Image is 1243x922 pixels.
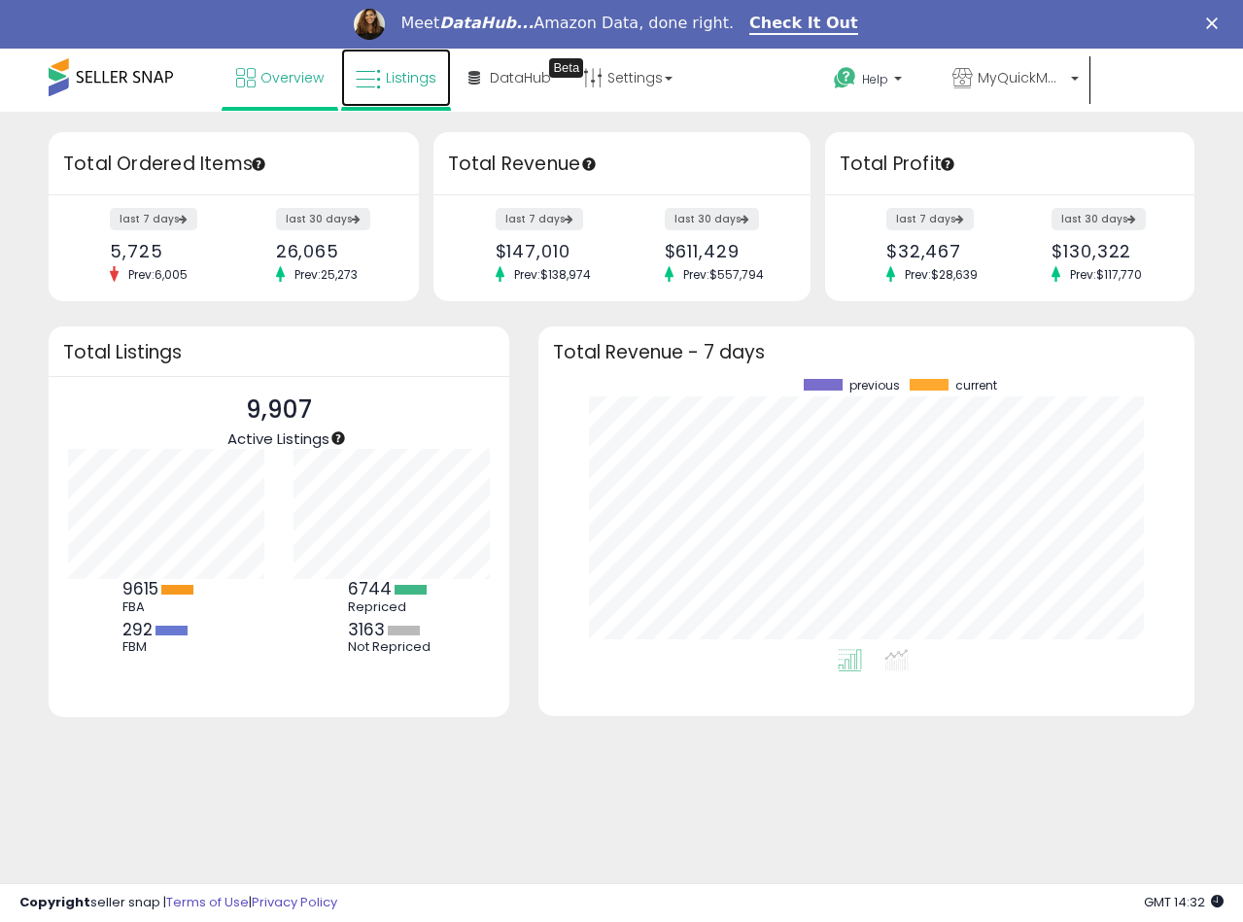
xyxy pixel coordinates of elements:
span: Prev: 6,005 [119,266,197,283]
div: $147,010 [496,241,607,261]
div: FBM [122,639,210,655]
span: Prev: $557,794 [673,266,774,283]
b: 292 [122,618,153,641]
a: Help [818,51,935,112]
span: 2025-10-9 14:32 GMT [1144,893,1224,911]
div: Tooltip anchor [250,155,267,173]
span: Active Listings [227,428,329,449]
p: 9,907 [227,392,329,428]
i: DataHub... [439,14,534,32]
span: Overview [260,68,324,87]
div: $130,322 [1052,241,1160,261]
span: previous [849,379,900,393]
span: Listings [386,68,436,87]
div: Close [1206,17,1226,29]
div: Repriced [348,599,435,615]
a: MyQuickMart [938,49,1093,112]
a: Check It Out [749,14,858,35]
div: Tooltip anchor [939,155,956,173]
label: last 7 days [886,208,974,230]
h3: Total Revenue [448,151,796,178]
div: FBA [122,599,210,615]
label: last 30 days [665,208,759,230]
b: 3163 [348,618,385,641]
div: Tooltip anchor [549,58,583,78]
div: Meet Amazon Data, done right. [400,14,734,33]
h3: Total Listings [63,345,495,359]
a: DataHub [454,49,566,107]
img: Profile image for Georgie [354,9,385,40]
div: Tooltip anchor [329,429,347,447]
span: Prev: $28,639 [895,266,987,283]
a: Settings [569,49,687,107]
div: Not Repriced [348,639,435,655]
a: Privacy Policy [252,893,337,911]
label: last 7 days [496,208,583,230]
div: 5,725 [110,241,219,261]
b: 9615 [122,577,158,600]
a: Listings [341,49,451,107]
span: Prev: 25,273 [285,266,367,283]
label: last 7 days [110,208,197,230]
label: last 30 days [276,208,370,230]
span: Prev: $138,974 [504,266,601,283]
i: Get Help [833,66,857,90]
div: seller snap | | [19,894,337,912]
span: DataHub [490,68,551,87]
span: current [955,379,997,393]
span: Help [862,71,888,87]
div: Tooltip anchor [580,155,598,173]
h3: Total Profit [840,151,1181,178]
a: Terms of Use [166,893,249,911]
h3: Total Revenue - 7 days [553,345,1180,359]
b: 6744 [348,577,392,600]
div: $611,429 [665,241,777,261]
div: $32,467 [886,241,995,261]
strong: Copyright [19,893,90,911]
h3: Total Ordered Items [63,151,404,178]
label: last 30 days [1052,208,1146,230]
span: Prev: $117,770 [1060,266,1152,283]
span: MyQuickMart [978,68,1065,87]
a: Overview [222,49,338,107]
div: 26,065 [276,241,385,261]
